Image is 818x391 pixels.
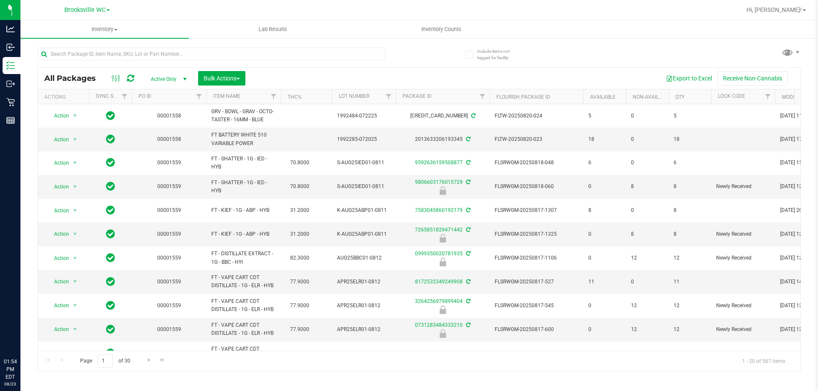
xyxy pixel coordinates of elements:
[716,302,770,310] span: Newly Received
[4,358,17,381] p: 01:54 PM EDT
[495,230,578,238] span: FLSRWGM-20250817-1325
[286,228,314,240] span: 31.2000
[46,252,69,264] span: Action
[465,350,470,356] span: Sync from Compliance System
[674,183,706,191] span: 8
[337,183,391,191] span: S-AUG25IED01-0811
[157,350,181,356] a: 00001559
[735,354,792,367] span: 1 - 20 of 587 items
[631,278,663,286] span: 0
[46,157,69,169] span: Action
[674,112,706,120] span: 5
[337,349,391,357] span: AUG25SRH01-0812
[211,179,276,195] span: FT - SHATTER - 1G - IED - HYB
[211,230,276,238] span: FT - KIEF - 1G - ABP - HYB
[44,94,86,100] div: Actions
[465,207,470,213] span: Sync from Compliance System
[46,181,69,193] span: Action
[211,297,276,314] span: FT - VAPE CART CDT DISTILLATE - 1G - ELR - HYB
[395,234,491,243] div: Newly Received
[157,231,181,237] a: 00001559
[588,230,621,238] span: 0
[211,131,276,147] span: FT BATTERY WHITE 510 VARIABLE POWER
[415,298,463,304] a: 3264256979899404
[211,321,276,337] span: FT - VAPE CART CDT DISTILLATE - 1G - ELR - HYB
[477,48,520,61] span: Include items not tagged for facility
[98,354,113,368] input: 1
[746,6,802,13] span: Hi, [PERSON_NAME]!
[415,350,463,356] a: 5708390405175037
[395,135,491,143] div: 2013633206193345
[46,276,69,288] span: Action
[37,48,386,60] input: Search Package ID, Item Name, SKU, Lot or Part Number...
[631,254,663,262] span: 12
[46,323,69,335] span: Action
[118,89,132,104] a: Filter
[288,94,302,100] a: THC%
[588,302,621,310] span: 0
[211,108,276,124] span: GRV - BOWL - GRAV - OCTO-TASTER - 16MM - BLUE
[70,134,81,146] span: select
[717,71,788,86] button: Receive Non-Cannabis
[339,93,369,99] a: Lot Number
[475,89,490,104] a: Filter
[495,278,578,286] span: FLSRWGM-20250817-527
[247,26,299,33] span: Lab Results
[470,113,475,119] span: Sync from Compliance System
[211,155,276,171] span: FT - SHATTER - 1G - IED - HYB
[496,94,550,100] a: Flourish Package ID
[106,300,115,311] span: In Sync
[357,20,525,38] a: Inventory Counts
[631,325,663,334] span: 12
[6,61,15,70] inline-svg: Inventory
[20,20,189,38] a: Inventory
[70,110,81,122] span: select
[674,302,706,310] span: 12
[157,326,181,332] a: 00001559
[415,160,463,166] a: 9592636159508877
[465,251,470,257] span: Sync from Compliance System
[495,183,578,191] span: FLSRWGM-20250818-060
[337,254,391,262] span: AUG25BBC01-0812
[588,278,621,286] span: 11
[9,323,34,348] iframe: Resource center
[395,329,491,338] div: Newly Received
[674,325,706,334] span: 12
[70,205,81,217] span: select
[337,302,391,310] span: APR25ELR01-0812
[70,300,81,311] span: select
[286,276,314,288] span: 77.9000
[286,204,314,217] span: 31.2000
[157,303,181,308] a: 00001559
[106,110,115,122] span: In Sync
[410,26,473,33] span: Inventory Counts
[495,325,578,334] span: FLSRWGM-20250817-600
[495,302,578,310] span: FLSRWGM-20250817-545
[192,89,206,104] a: Filter
[588,206,621,214] span: 8
[588,254,621,262] span: 0
[213,93,240,99] a: Item Name
[106,347,115,359] span: In Sync
[631,159,663,167] span: 0
[631,112,663,120] span: 0
[495,135,578,143] span: FLTW-20250820-023
[6,25,15,33] inline-svg: Analytics
[718,93,745,99] a: Lock Code
[588,112,621,120] span: 5
[465,160,470,166] span: Sync from Compliance System
[631,206,663,214] span: 0
[44,74,104,83] span: All Packages
[157,160,181,166] a: 00001559
[395,186,491,195] div: Newly Received
[631,230,663,238] span: 8
[46,134,69,146] span: Action
[106,180,115,192] span: In Sync
[465,227,470,233] span: Sync from Compliance System
[716,230,770,238] span: Newly Received
[465,322,470,328] span: Sync from Compliance System
[590,94,616,100] a: Available
[495,254,578,262] span: FLSRWGM-20250817-1106
[415,251,463,257] a: 0999350020781935
[761,89,775,104] a: Filter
